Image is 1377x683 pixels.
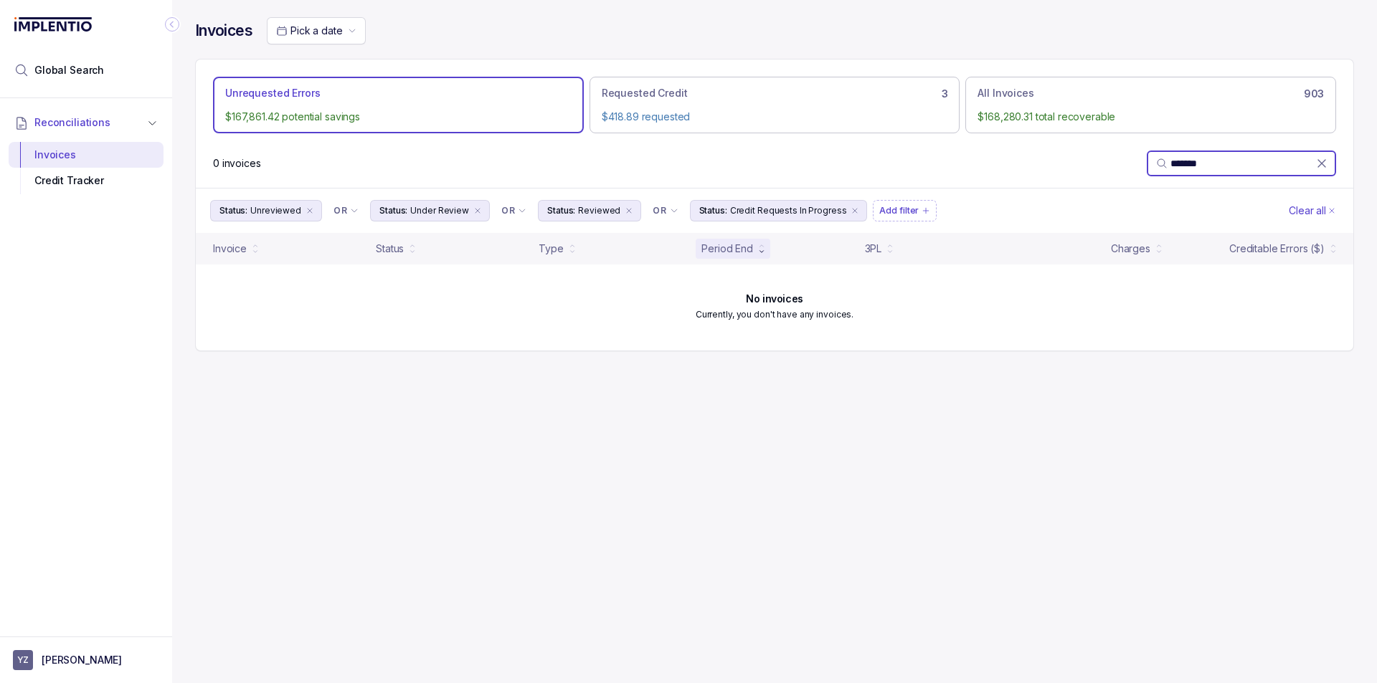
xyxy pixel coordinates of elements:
[13,650,33,670] span: User initials
[290,24,342,37] span: Pick a date
[602,86,688,100] p: Requested Credit
[333,205,347,216] p: OR
[250,204,301,218] p: Unreviewed
[376,242,404,256] div: Status
[210,200,1286,221] ul: Filter Group
[410,204,469,218] p: Under Review
[653,205,666,216] p: OR
[1229,242,1325,256] div: Creditable Errors ($)
[690,200,868,221] button: Filter Chip Credit Requests In Progress
[496,201,532,221] button: Filter Chip Connector undefined
[978,86,1033,100] p: All Invoices
[213,156,261,171] p: 0 invoices
[623,205,635,216] div: remove content
[328,201,364,221] button: Filter Chip Connector undefined
[501,205,526,216] li: Filter Chip Connector undefined
[267,17,366,44] button: Date Range Picker
[602,110,948,124] p: $418.89 requested
[501,205,515,216] p: OR
[547,204,575,218] p: Status:
[647,201,683,221] button: Filter Chip Connector undefined
[701,242,753,256] div: Period End
[578,204,620,218] p: Reviewed
[304,205,316,216] div: remove content
[276,24,342,38] search: Date Range Picker
[1286,200,1339,221] button: Clear Filters
[20,168,152,194] div: Credit Tracker
[746,293,803,305] h6: No invoices
[699,204,727,218] p: Status:
[1111,242,1150,256] div: Charges
[879,204,919,218] p: Add filter
[849,205,861,216] div: remove content
[164,16,181,33] div: Collapse Icon
[213,77,1336,133] ul: Action Tab Group
[213,242,247,256] div: Invoice
[34,63,104,77] span: Global Search
[42,653,122,667] p: [PERSON_NAME]
[370,200,490,221] button: Filter Chip Under Review
[225,86,320,100] p: Unrequested Errors
[538,200,641,221] button: Filter Chip Reviewed
[219,204,247,218] p: Status:
[873,200,937,221] button: Filter Chip Add filter
[225,110,572,124] p: $167,861.42 potential savings
[195,21,252,41] h4: Invoices
[34,115,110,130] span: Reconciliations
[213,156,261,171] div: Remaining page entries
[13,650,159,670] button: User initials[PERSON_NAME]
[730,204,847,218] p: Credit Requests In Progress
[379,204,407,218] p: Status:
[696,307,853,322] p: Currently, you don't have any invoices.
[1304,88,1324,100] h6: 903
[653,205,678,216] li: Filter Chip Connector undefined
[942,88,948,100] h6: 3
[9,107,164,138] button: Reconciliations
[1289,204,1326,218] p: Clear all
[333,205,359,216] li: Filter Chip Connector undefined
[20,142,152,168] div: Invoices
[978,110,1324,124] p: $168,280.31 total recoverable
[9,139,164,197] div: Reconciliations
[472,205,483,216] div: remove content
[539,242,563,256] div: Type
[865,242,882,256] div: 3PL
[210,200,322,221] button: Filter Chip Unreviewed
